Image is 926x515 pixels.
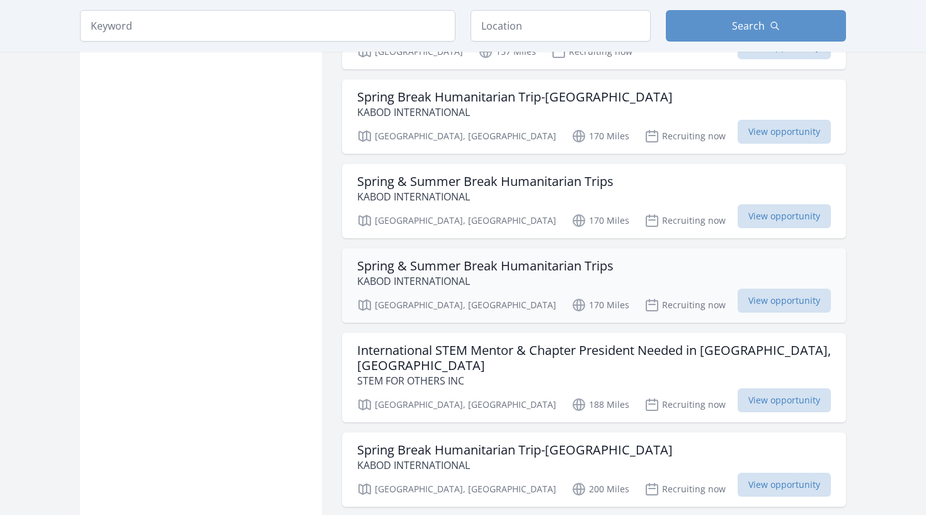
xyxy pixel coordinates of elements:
p: [GEOGRAPHIC_DATA], [GEOGRAPHIC_DATA] [357,129,556,144]
p: KABOD INTERNATIONAL [357,458,673,473]
p: [GEOGRAPHIC_DATA], [GEOGRAPHIC_DATA] [357,397,556,412]
p: Recruiting now [644,397,726,412]
a: Spring Break Humanitarian Trip-[GEOGRAPHIC_DATA] KABOD INTERNATIONAL [GEOGRAPHIC_DATA], [GEOGRAPH... [342,432,846,507]
span: View opportunity [738,388,831,412]
p: 170 Miles [571,213,629,228]
button: Search [666,10,846,42]
h3: Spring & Summer Break Humanitarian Trips [357,174,614,189]
a: Spring Break Humanitarian Trip-[GEOGRAPHIC_DATA] KABOD INTERNATIONAL [GEOGRAPHIC_DATA], [GEOGRAPH... [342,79,846,154]
p: [GEOGRAPHIC_DATA], [GEOGRAPHIC_DATA] [357,213,556,228]
p: 188 Miles [571,397,629,412]
h3: Spring Break Humanitarian Trip-[GEOGRAPHIC_DATA] [357,443,673,458]
p: [GEOGRAPHIC_DATA], [GEOGRAPHIC_DATA] [357,298,556,313]
a: Spring & Summer Break Humanitarian Trips KABOD INTERNATIONAL [GEOGRAPHIC_DATA], [GEOGRAPHIC_DATA]... [342,164,846,238]
span: View opportunity [738,289,831,313]
p: Recruiting now [644,213,726,228]
a: Spring & Summer Break Humanitarian Trips KABOD INTERNATIONAL [GEOGRAPHIC_DATA], [GEOGRAPHIC_DATA]... [342,248,846,323]
p: Recruiting now [644,129,726,144]
span: View opportunity [738,120,831,144]
p: 170 Miles [571,298,629,313]
p: Recruiting now [644,482,726,497]
p: Recruiting now [551,44,632,59]
p: KABOD INTERNATIONAL [357,189,614,204]
p: KABOD INTERNATIONAL [357,105,673,120]
p: KABOD INTERNATIONAL [357,274,614,289]
span: View opportunity [738,204,831,228]
input: Location [471,10,651,42]
span: Search [732,18,765,33]
p: Recruiting now [644,298,726,313]
p: 157 Miles [478,44,536,59]
span: View opportunity [738,473,831,497]
p: [GEOGRAPHIC_DATA], [GEOGRAPHIC_DATA] [357,482,556,497]
p: STEM FOR OTHERS INC [357,373,831,388]
h3: International STEM Mentor & Chapter President Needed in [GEOGRAPHIC_DATA], [GEOGRAPHIC_DATA] [357,343,831,373]
a: International STEM Mentor & Chapter President Needed in [GEOGRAPHIC_DATA], [GEOGRAPHIC_DATA] STEM... [342,333,846,422]
p: 200 Miles [571,482,629,497]
h3: Spring & Summer Break Humanitarian Trips [357,258,614,274]
p: [GEOGRAPHIC_DATA] [357,44,463,59]
p: 170 Miles [571,129,629,144]
input: Keyword [80,10,455,42]
h3: Spring Break Humanitarian Trip-[GEOGRAPHIC_DATA] [357,90,673,105]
